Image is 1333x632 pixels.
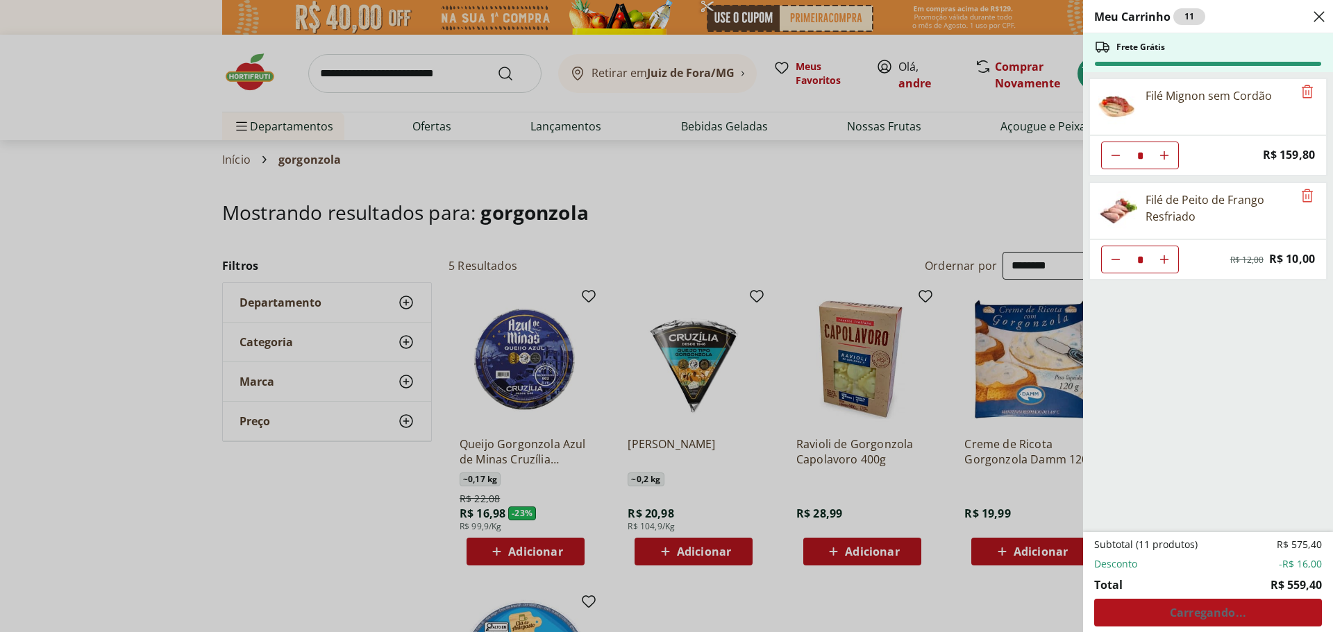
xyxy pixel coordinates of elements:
span: R$ 575,40 [1277,538,1322,552]
img: Filé Mignon sem Cordão [1098,87,1137,126]
span: Desconto [1094,557,1137,571]
button: Diminuir Quantidade [1102,246,1130,273]
span: Total [1094,577,1123,593]
span: -R$ 16,00 [1279,557,1322,571]
span: R$ 559,40 [1271,577,1322,593]
div: Filé Mignon sem Cordão [1146,87,1272,104]
input: Quantidade Atual [1130,142,1150,169]
span: Frete Grátis [1116,42,1165,53]
h2: Meu Carrinho [1094,8,1205,25]
div: 11 [1173,8,1205,25]
button: Aumentar Quantidade [1150,142,1178,169]
button: Remove [1299,188,1316,205]
button: Remove [1299,84,1316,101]
img: Filé de Peito de Frango Resfriado [1098,191,1137,230]
input: Quantidade Atual [1130,246,1150,273]
button: Aumentar Quantidade [1150,246,1178,273]
span: R$ 12,00 [1230,255,1264,266]
span: R$ 159,80 [1263,146,1315,164]
span: R$ 10,00 [1269,250,1315,268]
span: Subtotal (11 produtos) [1094,538,1198,552]
button: Diminuir Quantidade [1102,142,1130,169]
div: Filé de Peito de Frango Resfriado [1146,191,1293,225]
